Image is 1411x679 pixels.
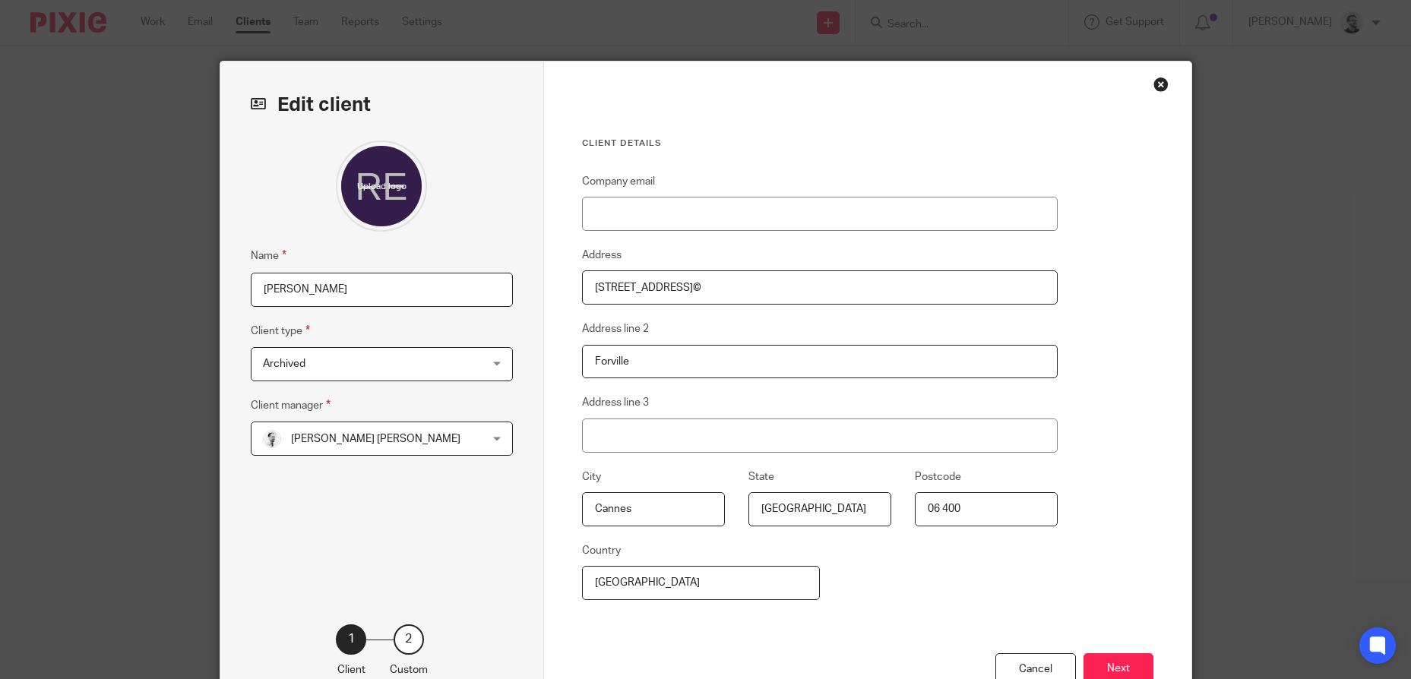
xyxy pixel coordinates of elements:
label: Client type [251,322,310,339]
label: State [748,469,774,485]
label: Name [251,247,286,264]
div: 1 [336,624,366,655]
img: Mass_2025.jpg [263,430,281,448]
label: Address [582,248,622,263]
label: Postcode [915,469,961,485]
label: Country [582,543,621,558]
label: City [582,469,601,485]
h2: Edit client [251,92,513,118]
span: [PERSON_NAME] [PERSON_NAME] [291,434,460,444]
label: Address line 3 [582,395,649,410]
label: Address line 2 [582,321,649,336]
label: Company email [582,174,655,189]
h3: Client details [582,137,1058,150]
div: 2 [394,624,424,655]
span: Archived [263,358,305,369]
div: Close this dialog window [1153,77,1169,92]
label: Client manager [251,396,331,414]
